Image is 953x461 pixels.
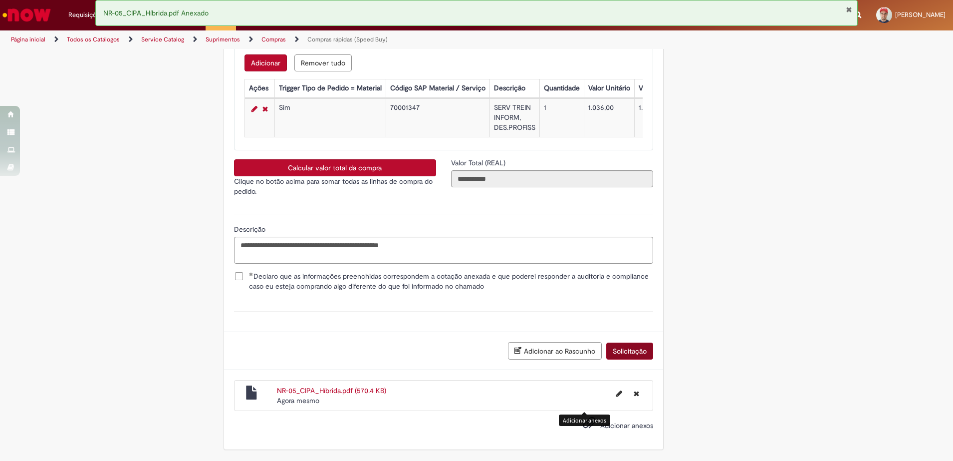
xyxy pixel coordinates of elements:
[539,99,584,137] td: 1
[451,158,507,167] span: Somente leitura - Valor Total (REAL)
[141,35,184,43] a: Service Catalog
[244,54,287,71] button: Add a row for Lista de Itens
[508,342,602,360] button: Adicionar ao Rascunho
[451,170,653,187] input: Valor Total (REAL)
[68,10,103,20] span: Requisições
[234,225,267,234] span: Descrição
[634,99,698,137] td: 1.036,00
[277,386,386,395] a: NR-05_CIPA_Híbrida.pdf (570.4 KB)
[451,158,507,168] label: Somente leitura - Valor Total (REAL)
[489,79,539,98] th: Descrição
[294,54,352,71] button: Remove all rows for Lista de Itens
[559,415,610,426] div: Adicionar anexos
[277,396,319,405] span: Agora mesmo
[260,103,270,115] a: Remover linha 1
[234,176,436,196] p: Clique no botão acima para somar todas as linhas de compra do pedido.
[234,159,436,176] button: Calcular valor total da compra
[11,35,45,43] a: Página inicial
[206,35,240,43] a: Suprimentos
[1,5,52,25] img: ServiceNow
[846,5,852,13] button: Fechar Notificação
[103,8,209,17] span: NR-05_CIPA_Híbrida.pdf Anexado
[895,10,946,19] span: [PERSON_NAME]
[539,79,584,98] th: Quantidade
[274,99,386,137] td: Sim
[261,35,286,43] a: Compras
[234,237,653,264] textarea: Descrição
[386,79,489,98] th: Código SAP Material / Serviço
[277,396,319,405] time: 01/10/2025 09:27:53
[386,99,489,137] td: 70001347
[249,271,653,291] span: Declaro que as informações preenchidas correspondem a cotação anexada e que poderei responder a a...
[600,421,653,430] span: Adicionar anexos
[634,79,698,98] th: Valor Total Moeda
[249,103,260,115] a: Editar Linha 1
[274,79,386,98] th: Trigger Tipo de Pedido = Material
[489,99,539,137] td: SERV TREIN INFORM, DES.PROFISS
[628,386,645,402] button: Excluir NR-05_CIPA_Híbrida.pdf
[584,99,634,137] td: 1.036,00
[249,272,253,276] span: Obrigatório Preenchido
[7,30,628,49] ul: Trilhas de página
[67,35,120,43] a: Todos os Catálogos
[584,79,634,98] th: Valor Unitário
[244,79,274,98] th: Ações
[606,343,653,360] button: Solicitação
[307,35,388,43] a: Compras rápidas (Speed Buy)
[610,386,628,402] button: Editar nome de arquivo NR-05_CIPA_Híbrida.pdf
